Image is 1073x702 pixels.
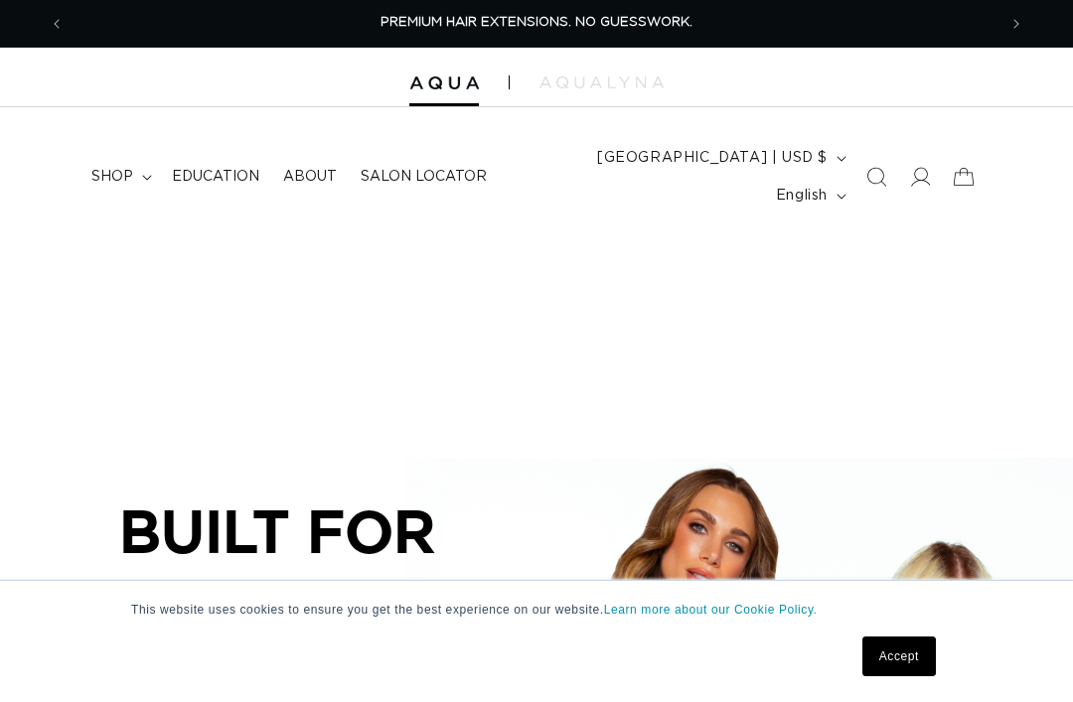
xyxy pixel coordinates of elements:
[862,636,936,676] a: Accept
[79,156,160,198] summary: shop
[585,139,854,177] button: [GEOGRAPHIC_DATA] | USD $
[776,186,828,207] span: English
[854,155,898,199] summary: Search
[409,76,479,90] img: Aqua Hair Extensions
[160,156,271,198] a: Education
[995,5,1038,43] button: Next announcement
[271,156,349,198] a: About
[35,5,78,43] button: Previous announcement
[381,16,692,29] span: PREMIUM HAIR EXTENSIONS. NO GUESSWORK.
[361,168,487,186] span: Salon Locator
[604,603,818,617] a: Learn more about our Cookie Policy.
[349,156,499,198] a: Salon Locator
[172,168,259,186] span: Education
[131,601,942,619] p: This website uses cookies to ensure you get the best experience on our website.
[597,148,828,169] span: [GEOGRAPHIC_DATA] | USD $
[91,168,133,186] span: shop
[539,76,664,88] img: aqualyna.com
[283,168,337,186] span: About
[764,177,854,214] button: English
